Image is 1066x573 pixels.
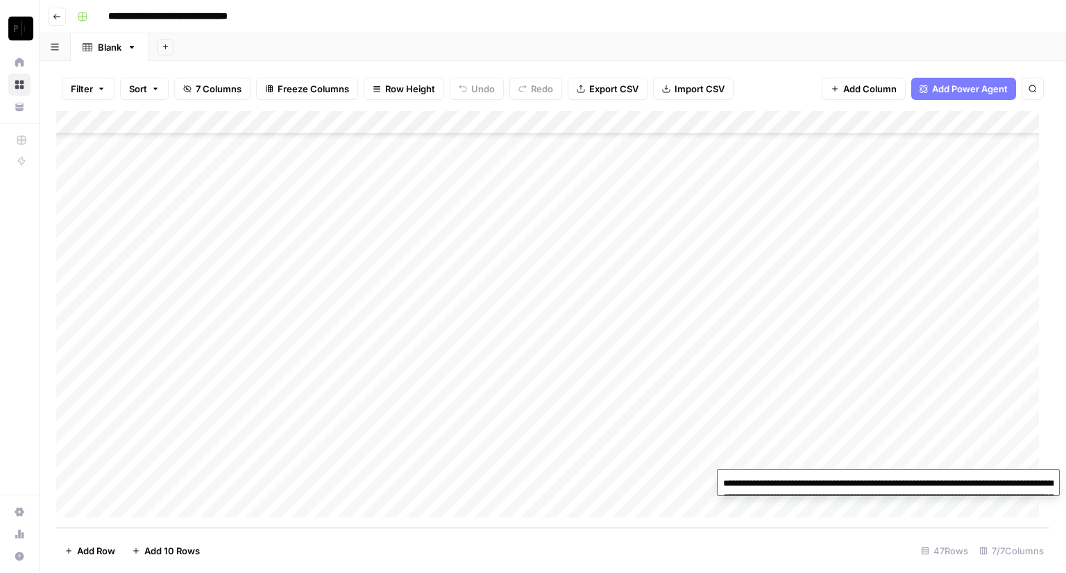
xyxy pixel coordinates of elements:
[62,78,115,100] button: Filter
[653,78,734,100] button: Import CSV
[8,545,31,567] button: Help + Support
[385,82,435,96] span: Row Height
[911,78,1016,100] button: Add Power Agent
[822,78,906,100] button: Add Column
[174,78,251,100] button: 7 Columns
[256,78,358,100] button: Freeze Columns
[8,11,31,46] button: Workspace: Paragon Intel - Copyediting
[974,540,1049,562] div: 7/7 Columns
[364,78,444,100] button: Row Height
[144,544,200,558] span: Add 10 Rows
[8,16,33,41] img: Paragon Intel - Copyediting Logo
[196,82,242,96] span: 7 Columns
[98,40,121,54] div: Blank
[71,82,93,96] span: Filter
[8,51,31,74] a: Home
[8,523,31,545] a: Usage
[77,544,115,558] span: Add Row
[471,82,495,96] span: Undo
[8,96,31,118] a: Your Data
[843,82,897,96] span: Add Column
[915,540,974,562] div: 47 Rows
[124,540,208,562] button: Add 10 Rows
[568,78,648,100] button: Export CSV
[932,82,1008,96] span: Add Power Agent
[120,78,169,100] button: Sort
[8,74,31,96] a: Browse
[589,82,638,96] span: Export CSV
[675,82,725,96] span: Import CSV
[8,501,31,523] a: Settings
[71,33,149,61] a: Blank
[56,540,124,562] button: Add Row
[278,82,349,96] span: Freeze Columns
[509,78,562,100] button: Redo
[450,78,504,100] button: Undo
[129,82,147,96] span: Sort
[531,82,553,96] span: Redo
